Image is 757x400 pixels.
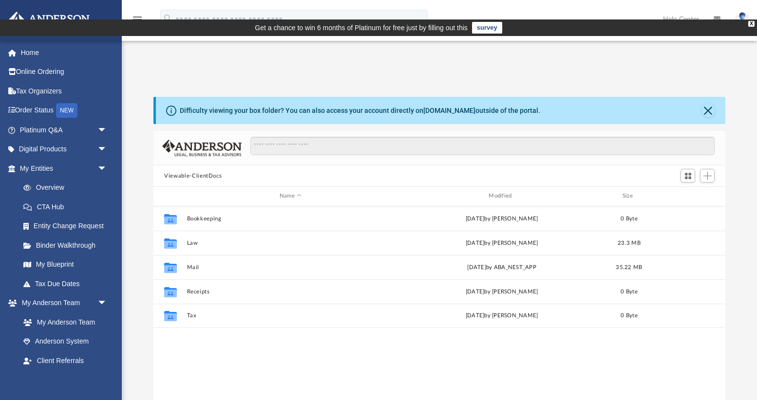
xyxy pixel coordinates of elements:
[14,332,117,351] a: Anderson System
[187,216,394,222] button: Bookkeeping
[97,120,117,140] span: arrow_drop_down
[398,263,606,272] div: [DATE] by ABA_NEST_APP
[132,14,143,25] i: menu
[187,264,394,271] button: Mail
[398,238,606,247] div: [DATE] by [PERSON_NAME]
[180,106,540,116] div: Difficulty viewing your box folder? You can also access your account directly on outside of the p...
[398,287,606,296] div: [DATE] by [PERSON_NAME]
[681,169,695,182] button: Switch to Grid View
[255,22,468,34] div: Get a chance to win 6 months of Platinum for free just by filling out this
[610,192,649,200] div: Size
[618,240,641,245] span: 23.3 MB
[701,104,715,117] button: Close
[14,312,112,332] a: My Anderson Team
[7,120,122,140] a: Platinum Q&Aarrow_drop_down
[616,264,643,270] span: 35.22 MB
[14,217,122,236] a: Entity Change Request
[7,81,122,101] a: Tax Organizers
[398,192,606,200] div: Modified
[398,214,606,223] div: [DATE] by [PERSON_NAME]
[164,172,222,181] button: Viewable-ClientDocs
[187,192,394,200] div: Name
[187,289,394,295] button: Receipts
[132,18,143,25] a: menu
[250,137,715,155] input: Search files and folders
[97,159,117,179] span: arrow_drop_down
[97,140,117,160] span: arrow_drop_down
[158,192,182,200] div: id
[4,12,93,31] img: Anderson Advisors Platinum Portal
[14,236,122,255] a: Binder Walkthrough
[7,101,122,121] a: Order StatusNEW
[14,351,117,370] a: Client Referrals
[7,140,122,159] a: Digital Productsarrow_drop_down
[7,43,122,62] a: Home
[748,21,755,27] div: close
[14,178,122,198] a: Overview
[735,12,750,26] img: User Pic
[14,197,122,217] a: CTA Hub
[472,22,502,34] a: survey
[187,240,394,246] button: Law
[621,289,638,294] span: 0 Byte
[621,216,638,221] span: 0 Byte
[14,274,122,293] a: Tax Due Dates
[7,62,122,82] a: Online Ordering
[700,169,715,182] button: Add
[7,159,122,178] a: My Entitiesarrow_drop_down
[14,255,117,274] a: My Blueprint
[621,313,638,318] span: 0 Byte
[163,13,173,24] i: search
[56,103,77,118] div: NEW
[653,192,721,200] div: id
[423,107,475,114] a: [DOMAIN_NAME]
[187,312,394,319] button: Tax
[97,293,117,313] span: arrow_drop_down
[398,311,606,320] div: [DATE] by [PERSON_NAME]
[7,293,117,313] a: My Anderson Teamarrow_drop_down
